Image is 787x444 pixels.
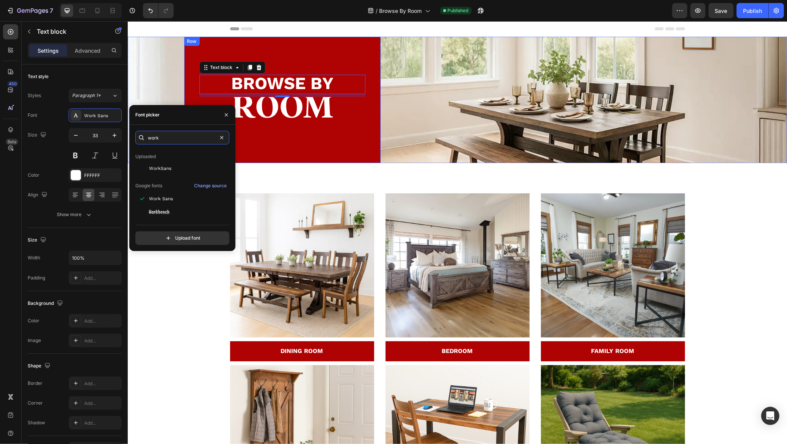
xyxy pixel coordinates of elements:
div: Color [28,172,39,179]
strong: FAMILY ROOM [464,326,507,333]
a: BEDROOM [258,320,402,340]
div: Size [28,130,48,140]
div: FFFFFF [84,172,120,179]
button: Change source [194,181,227,190]
span: Work Sans [149,195,173,202]
p: Text block [37,27,101,36]
div: Color [28,317,39,324]
img: gempages_553892384350405827-bdd3fdbd-c142-4d6f-a79e-00e3e93f54d8.webp [258,172,402,316]
div: Show more [57,211,92,218]
span: Published [448,7,469,14]
div: Shape [28,361,52,371]
div: Add... [84,420,120,427]
div: Work Sans [84,112,120,119]
input: Search font [135,131,229,144]
div: Beta [6,139,18,145]
div: Add... [84,275,120,282]
div: 450 [7,81,18,87]
div: Font picker [135,111,160,118]
p: Google fonts [135,182,162,189]
span: Save [715,8,727,14]
div: Corner [28,400,43,406]
div: Align [28,190,49,200]
div: Undo/Redo [143,3,174,18]
div: Add... [84,318,120,325]
div: Add... [84,380,120,387]
button: 7 [3,3,56,18]
input: Auto [69,251,121,265]
span: / [376,7,378,15]
div: Size [28,235,48,245]
div: Text style [28,73,49,80]
button: Publish [737,3,768,18]
button: Save [709,3,734,18]
div: Add... [84,337,120,344]
div: Change source [194,182,227,189]
span: Browse By Room [379,7,422,15]
div: Add... [84,400,120,407]
strong: DINING ROOM [153,326,196,333]
div: Open Intercom Messenger [761,407,779,425]
strong: BEDROOM [314,326,345,333]
p: 7 [50,6,53,15]
div: Border [28,380,42,387]
div: Width [28,254,40,261]
div: Background [28,298,64,309]
span: Paragraph 1* [72,92,101,99]
div: Image [28,337,41,344]
div: Styles [28,92,41,99]
button: Upload font [135,231,229,245]
p: Settings [38,47,59,55]
button: Show more [28,208,122,221]
img: gempages_553892384350405827-7e50ec2f-a6c0-4e01-a67e-35e8d8a2ea93.webp [413,172,557,316]
p: Uploaded [135,153,156,160]
div: Padding [28,275,45,281]
span: WorkSans [149,165,171,172]
div: Publish [743,7,762,15]
p: Advanced [75,47,100,55]
iframe: To enrich screen reader interactions, please activate Accessibility in Grammarly extension settings [128,21,787,444]
div: Upload font [165,234,200,242]
span: Workbench [149,209,169,216]
button: Paragraph 1* [69,89,122,102]
div: Shadow [28,419,45,426]
a: FAMILY ROOM [413,320,557,340]
div: Font [28,112,37,119]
